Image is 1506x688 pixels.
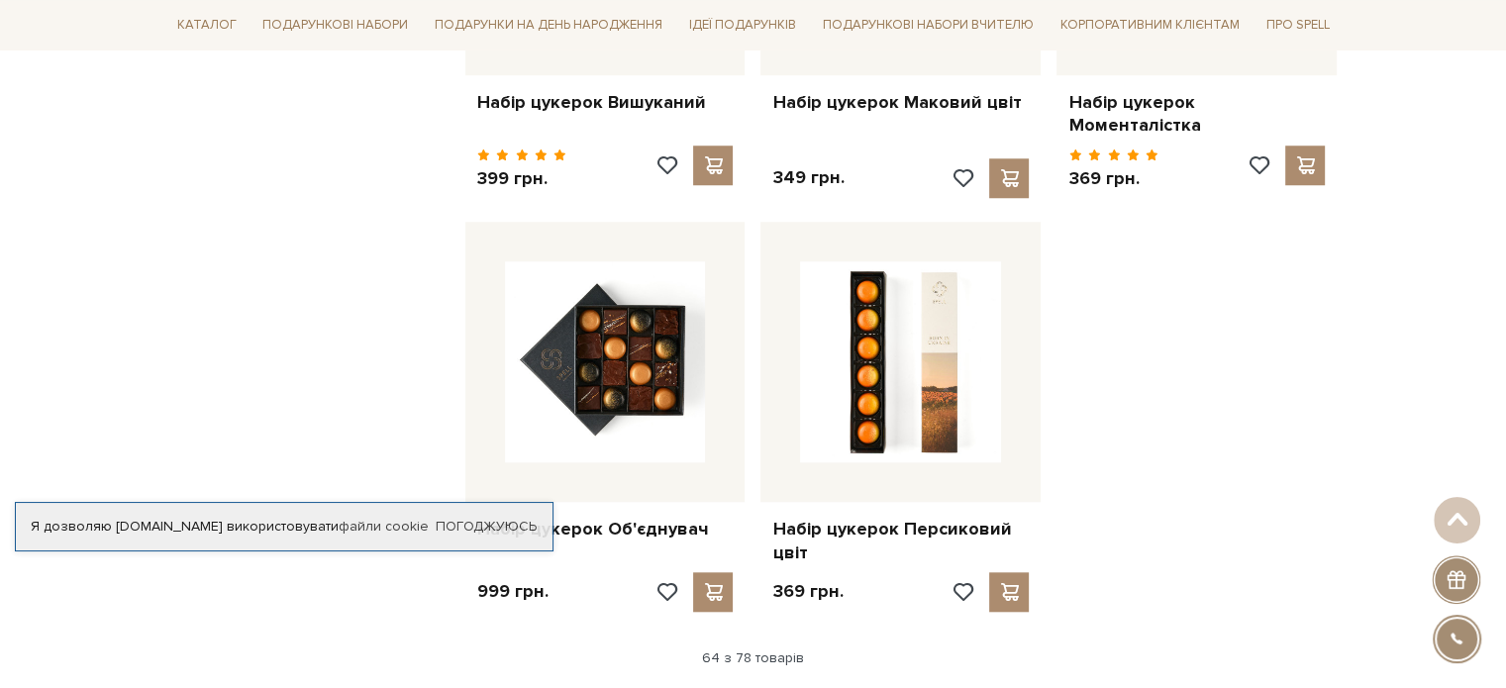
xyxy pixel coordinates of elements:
[339,518,429,535] a: файли cookie
[477,167,567,190] p: 399 грн.
[161,649,1346,667] div: 64 з 78 товарів
[772,580,843,603] p: 369 грн.
[477,91,734,114] a: Набір цукерок Вишуканий
[427,10,670,41] a: Подарунки на День народження
[436,518,537,536] a: Погоджуюсь
[772,518,1029,564] a: Набір цукерок Персиковий цвіт
[772,166,844,189] p: 349 грн.
[477,518,734,541] a: Набір цукерок Об'єднувач
[1053,10,1248,41] a: Корпоративним клієнтам
[16,518,552,536] div: Я дозволяю [DOMAIN_NAME] використовувати
[1257,10,1337,41] a: Про Spell
[477,580,549,603] p: 999 грн.
[1068,167,1158,190] p: 369 грн.
[772,91,1029,114] a: Набір цукерок Маковий цвіт
[1068,91,1325,138] a: Набір цукерок Моменталістка
[254,10,416,41] a: Подарункові набори
[815,8,1042,42] a: Подарункові набори Вчителю
[681,10,804,41] a: Ідеї подарунків
[169,10,245,41] a: Каталог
